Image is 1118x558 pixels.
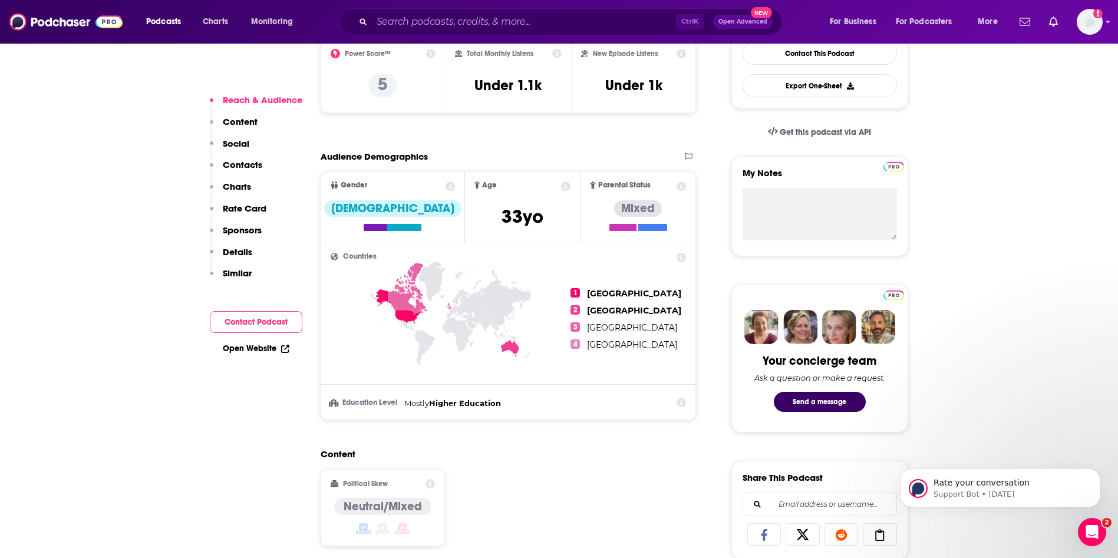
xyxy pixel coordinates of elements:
svg: Add a profile image [1093,9,1103,18]
p: Details [223,246,252,257]
img: Podchaser Pro [883,162,904,171]
button: Send a message [774,392,866,412]
iframe: Intercom live chat [1078,518,1106,546]
div: Your concierge team [763,354,876,368]
span: [GEOGRAPHIC_DATA] [587,322,677,333]
a: Show notifications dropdown [1015,12,1035,32]
img: User Profile [1077,9,1103,35]
a: Pro website [883,289,904,300]
span: For Business [830,14,876,30]
a: Copy Link [863,523,897,546]
h3: Share This Podcast [743,472,823,483]
p: Charts [223,181,251,192]
p: Reach & Audience [223,94,302,105]
button: open menu [969,12,1013,31]
button: Export One-Sheet [743,74,897,97]
p: Social [223,138,249,149]
div: Mixed [614,200,662,217]
a: Share on Reddit [825,523,859,546]
a: Share on X/Twitter [786,523,820,546]
button: Open AdvancedNew [713,15,773,29]
h3: Under 1k [605,77,662,94]
button: Social [210,138,249,160]
button: open menu [243,12,308,31]
button: open menu [822,12,891,31]
span: 2 [570,305,580,315]
button: Details [210,246,252,268]
span: Gender [341,181,367,189]
button: Show profile menu [1077,9,1103,35]
button: Reach & Audience [210,94,302,116]
button: Contacts [210,159,262,181]
input: Search podcasts, credits, & more... [372,12,676,31]
button: Charts [210,181,251,203]
a: Contact This Podcast [743,42,897,65]
span: For Podcasters [896,14,952,30]
div: [DEMOGRAPHIC_DATA] [324,200,461,217]
h2: Total Monthly Listens [467,49,533,58]
button: Rate Card [210,203,266,224]
p: Contacts [223,159,262,170]
button: Similar [210,268,252,289]
h2: New Episode Listens [593,49,658,58]
span: Open Advanced [718,19,767,25]
img: Podchaser Pro [883,290,904,300]
span: Mostly [404,398,429,408]
div: Search podcasts, credits, & more... [351,8,794,35]
iframe: Intercom notifications message [882,444,1118,526]
p: 5 [368,74,397,97]
span: Ctrl K [676,14,704,29]
h2: Content [321,448,687,460]
img: Sydney Profile [744,310,779,344]
p: Similar [223,268,252,279]
h4: Neutral/Mixed [344,499,422,514]
span: [GEOGRAPHIC_DATA] [587,339,677,350]
h2: Political Skew [343,480,388,488]
span: [GEOGRAPHIC_DATA] [587,305,681,316]
p: Rate Card [223,203,266,214]
h2: Audience Demographics [321,151,428,162]
a: Charts [195,12,235,31]
img: Jon Profile [861,310,895,344]
span: Logged in as AlkaNara [1077,9,1103,35]
h3: Under 1.1k [474,77,542,94]
button: Sponsors [210,224,262,246]
p: Sponsors [223,224,262,236]
span: Countries [343,253,377,260]
button: open menu [888,12,969,31]
span: New [751,7,772,18]
a: Share on Facebook [747,523,781,546]
a: Open Website [223,344,289,354]
img: Jules Profile [822,310,856,344]
span: 4 [570,339,580,349]
div: Ask a question or make a request. [754,373,885,382]
h3: Education Level [331,399,400,407]
span: [GEOGRAPHIC_DATA] [587,288,681,299]
span: Podcasts [146,14,181,30]
label: My Notes [743,167,897,188]
button: Contact Podcast [210,311,302,333]
img: Barbara Profile [783,310,817,344]
img: Podchaser - Follow, Share and Rate Podcasts [9,11,123,33]
a: Pro website [883,160,904,171]
span: 3 [570,322,580,332]
span: Get this podcast via API [780,127,871,137]
a: Get this podcast via API [758,118,881,147]
span: Age [482,181,497,189]
button: Content [210,116,258,138]
a: Show notifications dropdown [1044,12,1063,32]
span: Parental Status [598,181,651,189]
button: open menu [138,12,196,31]
div: Search followers [743,493,897,516]
span: More [978,14,998,30]
span: 33 yo [502,205,543,228]
span: Higher Education [429,398,501,408]
h2: Power Score™ [345,49,391,58]
span: Monitoring [251,14,293,30]
p: Content [223,116,258,127]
